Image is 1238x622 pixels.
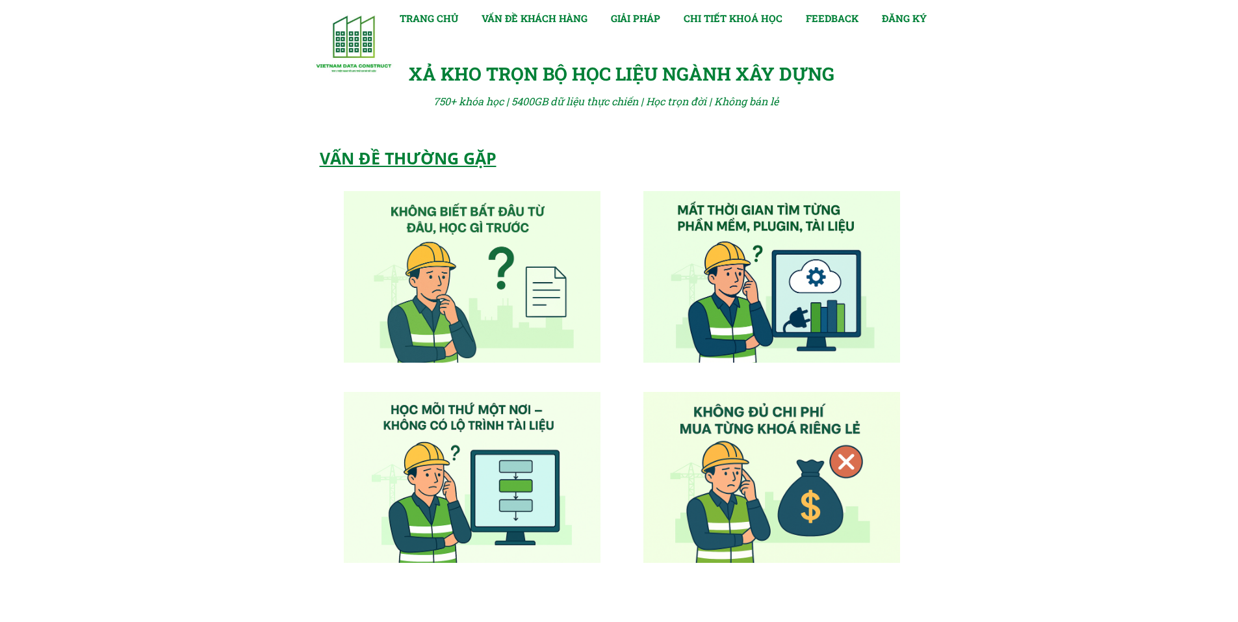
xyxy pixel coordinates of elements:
a: GIẢI PHÁP [611,10,660,26]
a: ĐĂNG KÝ [882,10,927,26]
a: TRANG CHỦ [400,10,458,26]
a: VẤN ĐỀ KHÁCH HÀNG [482,10,587,26]
div: XẢ KHO TRỌN BỘ HỌC LIỆU NGÀNH XÂY DỰNG [409,60,844,89]
div: 750+ khóa học | 5400GB dữ liệu thực chiến | Học trọn đời | Không bán lẻ [433,93,797,110]
div: VẤN ĐỀ THƯỜNG GẶP [320,145,625,171]
a: CHI TIẾT KHOÁ HỌC [684,10,782,26]
a: FEEDBACK [806,10,858,26]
